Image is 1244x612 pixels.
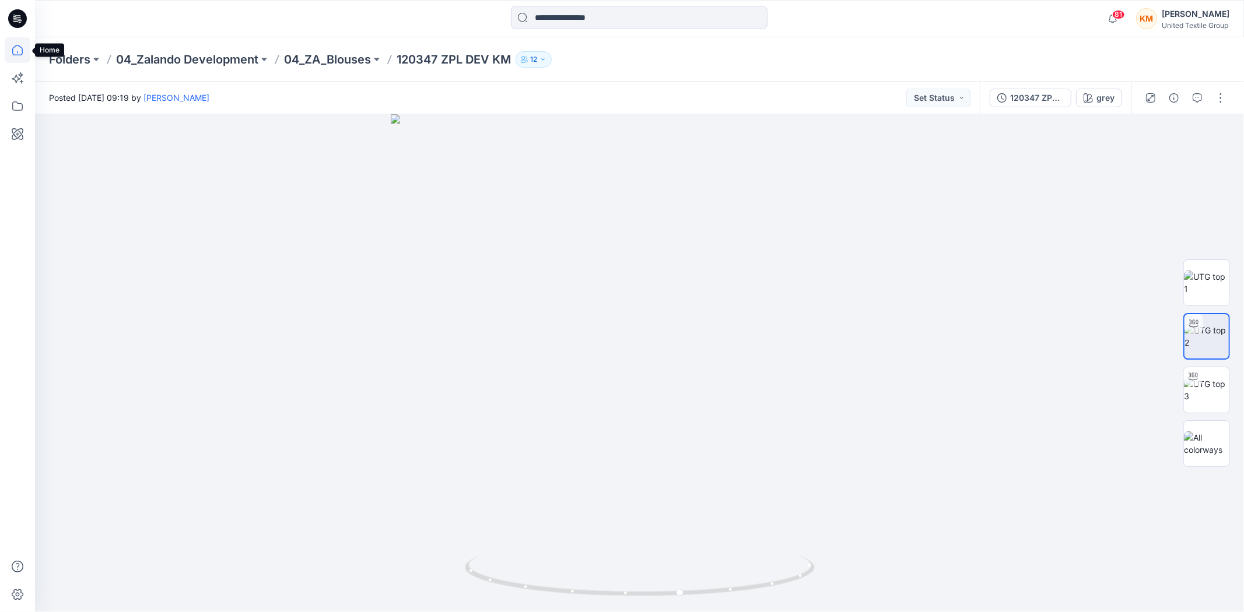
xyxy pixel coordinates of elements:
a: 04_ZA_Blouses [284,51,371,68]
a: [PERSON_NAME] [143,93,209,103]
img: All colorways [1184,431,1229,456]
button: 120347 ZPL PRO2 KM [990,89,1071,107]
p: 120347 ZPL DEV KM [397,51,511,68]
img: UTG top 3 [1184,378,1229,402]
a: 04_Zalando Development [116,51,258,68]
span: Posted [DATE] 09:19 by [49,92,209,104]
div: 120347 ZPL PRO2 KM [1010,92,1064,104]
div: United Textile Group [1162,21,1229,30]
span: 81 [1112,10,1125,19]
button: 12 [516,51,552,68]
button: grey [1076,89,1122,107]
div: [PERSON_NAME] [1162,7,1229,21]
div: KM [1136,8,1157,29]
a: Folders [49,51,90,68]
div: grey [1096,92,1115,104]
button: Details [1165,89,1183,107]
p: 12 [530,53,537,66]
img: UTG top 2 [1185,324,1229,349]
img: UTG top 1 [1184,270,1229,295]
